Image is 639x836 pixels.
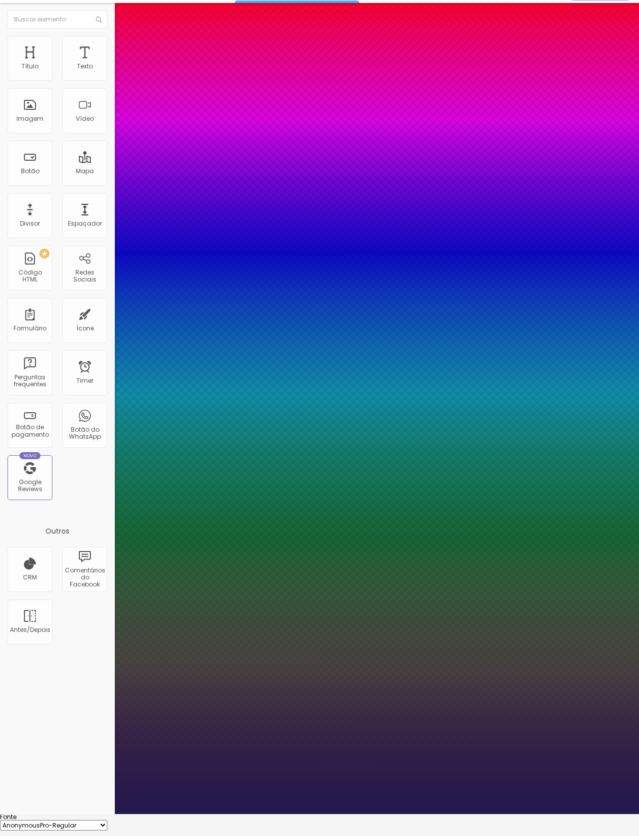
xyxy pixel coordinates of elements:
[76,168,94,175] div: Mapa
[10,269,49,283] div: Código HTML
[10,479,49,493] div: Google Reviews
[65,269,104,283] div: Redes Sociais
[68,220,102,227] div: Espaçador
[20,220,40,227] div: Divisor
[13,325,46,332] div: Formulário
[10,626,49,633] div: Antes/Depois
[16,115,43,122] div: Imagem
[76,325,94,332] div: Ícone
[21,168,39,175] div: Botão
[76,115,94,122] div: Vídeo
[96,16,102,22] img: Icone
[19,452,41,459] div: Novo
[77,63,93,70] div: Texto
[65,567,104,588] div: Comentários do Facebook
[21,63,38,70] div: Título
[23,574,37,581] div: CRM
[65,426,104,441] div: Botão do WhatsApp
[10,424,49,438] div: Botão de pagamento
[10,374,49,388] div: Perguntas frequentes
[7,10,107,28] input: Buscar elemento
[76,377,93,384] div: Timer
